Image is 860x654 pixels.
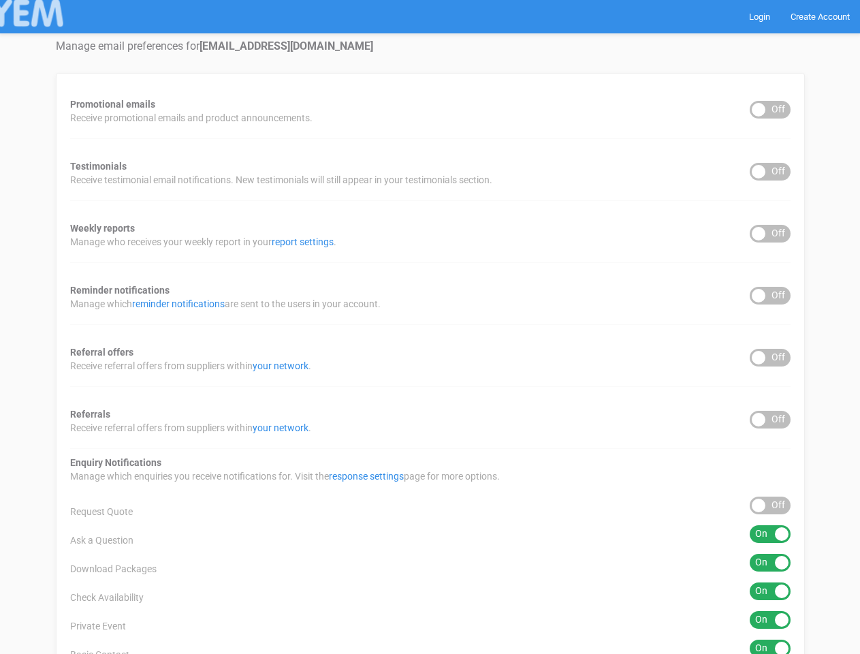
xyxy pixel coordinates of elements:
span: Private Event [70,619,126,633]
a: report settings [272,236,334,247]
a: your network [253,422,308,433]
strong: Referral offers [70,347,133,358]
strong: Testimonials [70,161,127,172]
a: your network [253,360,308,371]
span: Download Packages [70,562,157,576]
span: Receive referral offers from suppliers within . [70,359,311,373]
a: reminder notifications [132,298,225,309]
strong: Enquiry Notifications [70,457,161,468]
span: Manage which enquiries you receive notifications for. Visit the page for more options. [70,469,500,483]
strong: Weekly reports [70,223,135,234]
span: Receive referral offers from suppliers within . [70,421,311,435]
strong: Reminder notifications [70,285,170,296]
strong: Promotional emails [70,99,155,110]
span: Check Availability [70,591,144,604]
strong: Referrals [70,409,110,420]
strong: [EMAIL_ADDRESS][DOMAIN_NAME] [200,40,373,52]
span: Receive promotional emails and product announcements. [70,111,313,125]
span: Ask a Question [70,533,133,547]
a: response settings [329,471,404,482]
span: Manage which are sent to the users in your account. [70,297,381,311]
h4: Manage email preferences for [56,40,805,52]
span: Receive testimonial email notifications. New testimonials will still appear in your testimonials ... [70,173,492,187]
span: Manage who receives your weekly report in your . [70,235,336,249]
span: Request Quote [70,505,133,518]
